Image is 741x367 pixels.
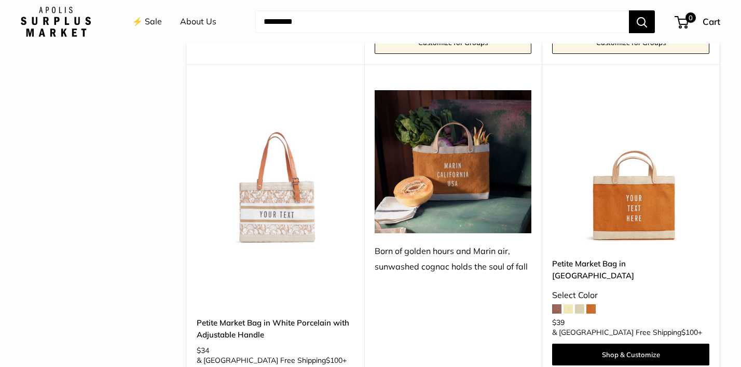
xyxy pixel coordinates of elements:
[255,10,629,33] input: Search...
[197,90,354,247] a: description_Make it yours with custom printed text.description_Transform your everyday errands in...
[375,244,532,275] div: Born of golden hours and Marin air, sunwashed cognac holds the soul of fall
[703,16,720,27] span: Cart
[552,288,709,303] div: Select Color
[132,14,162,30] a: ⚡️ Sale
[21,7,91,37] img: Apolis: Surplus Market
[326,356,342,365] span: $100
[552,344,709,365] a: Shop & Customize
[685,12,696,23] span: 0
[197,346,209,355] span: $34
[552,258,709,282] a: Petite Market Bag in [GEOGRAPHIC_DATA]
[552,329,702,336] span: & [GEOGRAPHIC_DATA] Free Shipping +
[629,10,655,33] button: Search
[197,317,354,341] a: Petite Market Bag in White Porcelain with Adjustable Handle
[197,90,354,247] img: description_Make it yours with custom printed text.
[197,357,347,364] span: & [GEOGRAPHIC_DATA] Free Shipping +
[681,328,698,337] span: $100
[552,90,709,247] img: Petite Market Bag in Cognac
[375,90,532,233] img: Born of golden hours and Marin air, sunwashed cognac holds the soul of fall
[676,13,720,30] a: 0 Cart
[180,14,216,30] a: About Us
[552,90,709,247] a: Petite Market Bag in CognacPetite Market Bag in Cognac
[552,318,565,327] span: $39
